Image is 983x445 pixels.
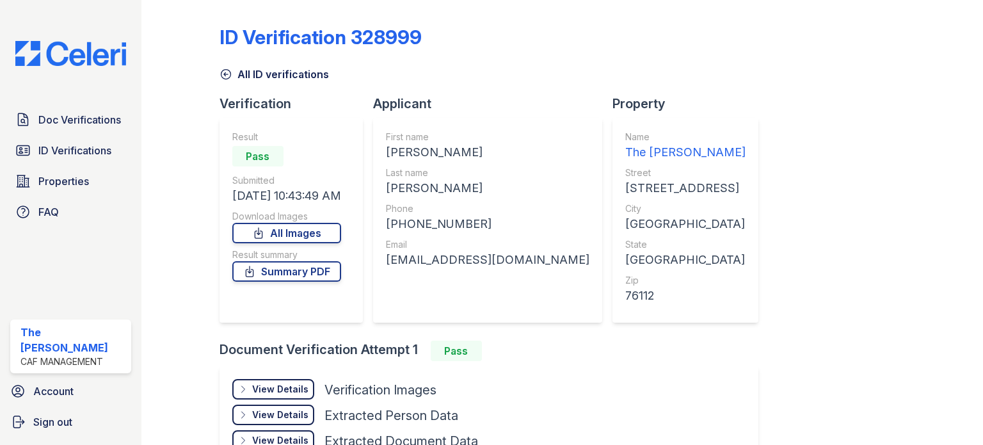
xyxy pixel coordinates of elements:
[386,202,589,215] div: Phone
[625,143,746,161] div: The [PERSON_NAME]
[625,166,746,179] div: Street
[386,166,589,179] div: Last name
[625,179,746,197] div: [STREET_ADDRESS]
[252,383,308,396] div: View Details
[220,26,422,49] div: ID Verification 328999
[38,143,111,158] span: ID Verifications
[10,138,131,163] a: ID Verifications
[10,168,131,194] a: Properties
[33,414,72,430] span: Sign out
[232,261,341,282] a: Summary PDF
[33,384,74,399] span: Account
[625,274,746,287] div: Zip
[625,287,746,305] div: 76112
[431,341,482,361] div: Pass
[386,238,589,251] div: Email
[220,341,769,361] div: Document Verification Attempt 1
[252,409,308,421] div: View Details
[232,248,341,261] div: Result summary
[232,174,341,187] div: Submitted
[386,179,589,197] div: [PERSON_NAME]
[386,251,589,269] div: [EMAIL_ADDRESS][DOMAIN_NAME]
[625,131,746,161] a: Name The [PERSON_NAME]
[232,223,341,243] a: All Images
[625,131,746,143] div: Name
[20,325,126,355] div: The [PERSON_NAME]
[38,174,89,189] span: Properties
[612,95,769,113] div: Property
[386,131,589,143] div: First name
[232,187,341,205] div: [DATE] 10:43:49 AM
[232,131,341,143] div: Result
[10,199,131,225] a: FAQ
[10,107,131,133] a: Doc Verifications
[232,210,341,223] div: Download Images
[625,215,746,233] div: [GEOGRAPHIC_DATA]
[324,381,436,399] div: Verification Images
[38,112,121,127] span: Doc Verifications
[5,41,136,66] img: CE_Logo_Blue-a8612792a0a2168367f1c8372b55b34899dd931a85d93a1a3d3e32e68fde9ad4.png
[20,355,126,368] div: CAF Management
[38,204,59,220] span: FAQ
[324,407,458,425] div: Extracted Person Data
[625,238,746,251] div: State
[625,202,746,215] div: City
[232,146,284,166] div: Pass
[5,409,136,435] a: Sign out
[220,67,329,82] a: All ID verifications
[220,95,373,113] div: Verification
[386,143,589,161] div: [PERSON_NAME]
[386,215,589,233] div: [PHONE_NUMBER]
[5,378,136,404] a: Account
[373,95,612,113] div: Applicant
[625,251,746,269] div: [GEOGRAPHIC_DATA]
